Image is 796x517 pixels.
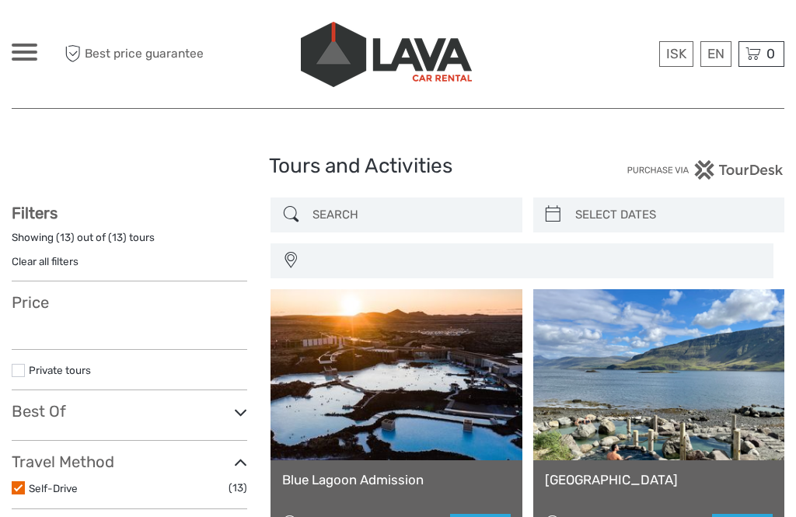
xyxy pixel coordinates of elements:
[700,41,731,67] div: EN
[12,452,247,471] h3: Travel Method
[60,230,71,245] label: 13
[627,160,784,180] img: PurchaseViaTourDesk.png
[12,255,79,267] a: Clear all filters
[545,472,773,487] a: [GEOGRAPHIC_DATA]
[29,482,78,494] a: Self-Drive
[12,230,247,254] div: Showing ( ) out of ( ) tours
[269,154,526,179] h1: Tours and Activities
[12,204,58,222] strong: Filters
[12,402,247,421] h3: Best Of
[569,201,777,229] input: SELECT DATES
[306,201,514,229] input: SEARCH
[282,472,510,487] a: Blue Lagoon Admission
[61,41,205,67] span: Best price guarantee
[29,364,91,376] a: Private tours
[12,293,247,312] h3: Price
[666,46,686,61] span: ISK
[301,22,472,87] img: 523-13fdf7b0-e410-4b32-8dc9-7907fc8d33f7_logo_big.jpg
[229,479,247,497] span: (13)
[764,46,777,61] span: 0
[112,230,123,245] label: 13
